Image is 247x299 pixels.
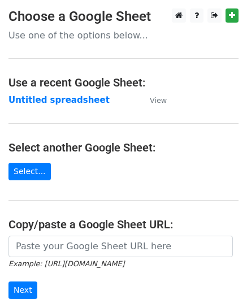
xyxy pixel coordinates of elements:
a: Select... [8,163,51,180]
a: View [138,95,167,105]
small: Example: [URL][DOMAIN_NAME] [8,259,124,268]
a: Untitled spreadsheet [8,95,110,105]
h4: Select another Google Sheet: [8,141,239,154]
h4: Copy/paste a Google Sheet URL: [8,218,239,231]
p: Use one of the options below... [8,29,239,41]
h3: Choose a Google Sheet [8,8,239,25]
input: Paste your Google Sheet URL here [8,236,233,257]
small: View [150,96,167,105]
h4: Use a recent Google Sheet: [8,76,239,89]
input: Next [8,281,37,299]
